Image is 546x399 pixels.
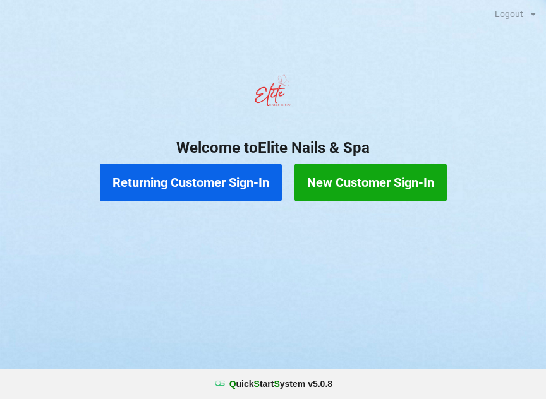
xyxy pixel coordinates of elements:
[495,9,523,18] div: Logout
[229,378,332,390] b: uick tart ystem v 5.0.8
[294,164,447,201] button: New Customer Sign-In
[214,378,226,390] img: favicon.ico
[100,164,282,201] button: Returning Customer Sign-In
[229,379,236,389] span: Q
[274,379,279,389] span: S
[254,379,260,389] span: S
[248,69,298,119] img: EliteNailsSpa-Logo1.png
